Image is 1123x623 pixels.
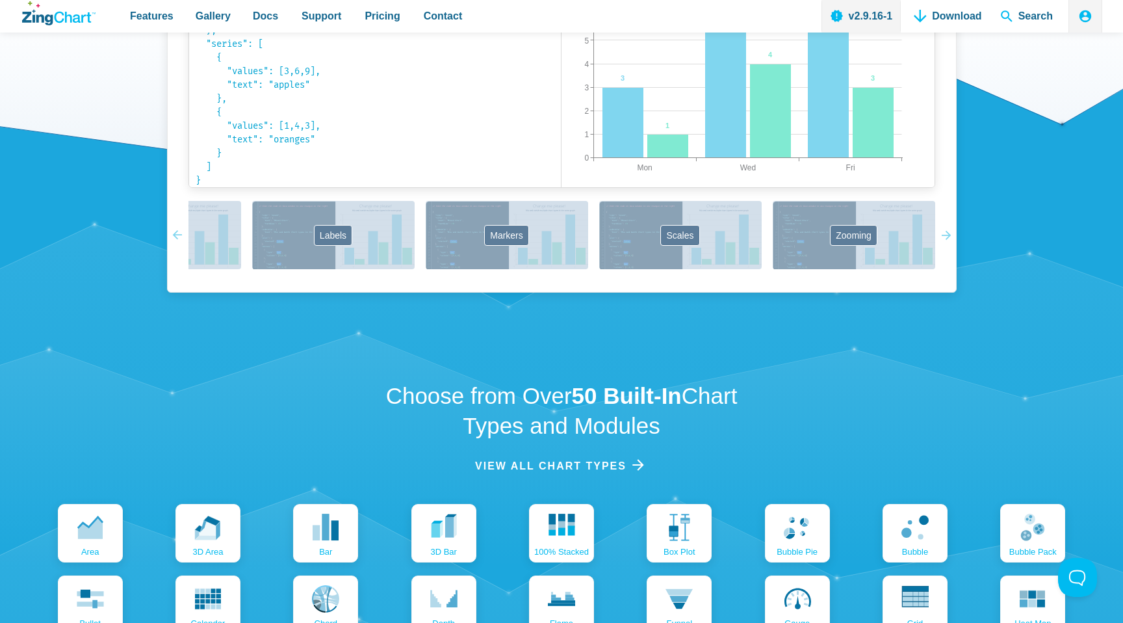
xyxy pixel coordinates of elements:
[475,457,648,475] a: View all chart Types
[647,504,712,563] a: box plot
[411,504,476,563] a: 3D bar
[192,548,223,556] span: 3D area
[1000,504,1065,563] a: bubble pack
[777,548,818,556] span: bubble pie
[1009,548,1057,556] span: bubble pack
[372,381,752,440] h2: Choose from Over Chart Types and Modules
[871,74,875,82] tspan: 3
[319,548,332,556] span: bar
[534,548,589,556] span: 100% Stacked
[664,548,695,556] span: box plot
[572,383,682,408] strong: 50 Built-In
[883,504,948,563] a: bubble
[302,7,341,25] span: Support
[58,504,123,563] a: area
[196,7,231,25] span: Gallery
[475,457,626,475] span: View all chart Types
[253,7,278,25] span: Docs
[1058,558,1097,597] iframe: Toggle Customer Support
[529,504,594,563] a: 100% Stacked
[430,548,456,556] span: 3D bar
[22,1,96,25] a: ZingChart Logo. Click to return to the homepage
[130,7,174,25] span: Features
[293,504,358,563] a: bar
[599,201,762,269] button: Scales
[81,548,99,556] span: area
[765,504,830,563] a: bubble pie
[175,504,240,563] a: 3D area
[902,548,928,556] span: bubble
[252,201,415,269] button: Labels
[773,201,935,269] button: Zooming
[365,7,400,25] span: Pricing
[426,201,588,269] button: Markers
[424,7,463,25] span: Contact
